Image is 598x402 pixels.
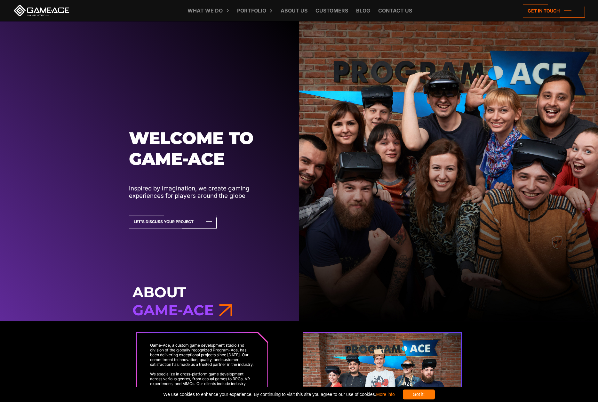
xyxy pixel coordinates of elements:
[132,283,466,319] h3: About
[129,128,280,170] h1: Welcome to Game-ace
[132,301,214,319] span: Game-Ace
[163,390,395,399] span: We use cookies to enhance your experience. By continuing to visit this site you agree to our use ...
[523,4,585,18] a: Get in touch
[129,215,217,229] a: Let's Discuss Your Project
[403,390,435,399] div: Got it!
[376,392,395,397] a: More info
[150,343,254,367] p: Game-Ace, a custom game development studio and division of the globally recognized Program-Ace, h...
[129,185,280,200] p: Inspired by imagination, we create gaming experiences for players around the globe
